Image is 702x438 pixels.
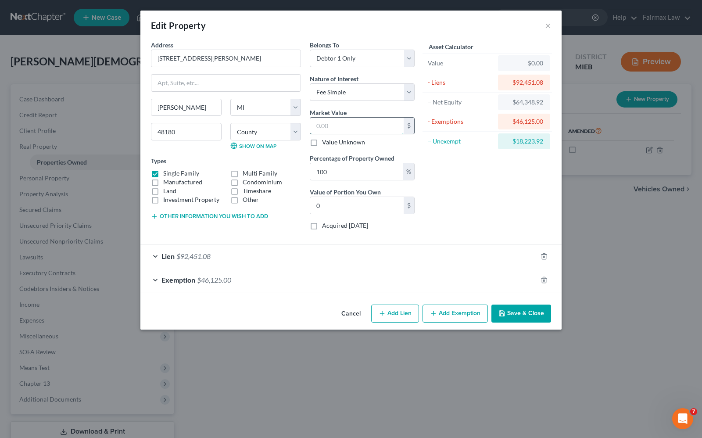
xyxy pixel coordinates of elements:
div: = Unexempt [428,137,494,146]
span: Exemption [161,276,195,284]
button: × [545,20,551,31]
button: Cancel [334,305,368,323]
input: 0.00 [310,197,404,214]
a: Show on Map [230,142,276,149]
div: $18,223.92 [505,137,543,146]
span: Belongs To [310,41,339,49]
div: = Net Equity [428,98,494,107]
label: Value Unknown [322,138,365,147]
span: Address [151,41,173,49]
label: Timeshare [243,187,271,195]
div: $ [404,197,414,214]
span: $46,125.00 [197,276,231,284]
input: Enter city... [151,99,221,116]
div: $64,348.92 [505,98,543,107]
span: 7 [690,408,697,415]
label: Percentage of Property Owned [310,154,394,163]
input: Enter zip... [151,123,222,140]
div: $92,451.08 [505,78,543,87]
span: Lien [161,252,175,260]
label: Asset Calculator [429,42,473,51]
input: Enter address... [151,50,301,67]
div: $46,125.00 [505,117,543,126]
label: Investment Property [163,195,219,204]
label: Other [243,195,259,204]
button: Other information you wish to add [151,213,268,220]
div: - Liens [428,78,494,87]
div: $0.00 [505,59,543,68]
label: Nature of Interest [310,74,358,83]
div: - Exemptions [428,117,494,126]
label: Land [163,187,176,195]
span: $92,451.08 [176,252,211,260]
input: 0.00 [310,118,404,134]
label: Value of Portion You Own [310,187,381,197]
label: Acquired [DATE] [322,221,368,230]
div: % [403,163,414,180]
iframe: Intercom live chat [672,408,693,429]
div: Edit Property [151,19,206,32]
label: Market Value [310,108,347,117]
button: Save & Close [491,305,551,323]
label: Manufactured [163,178,202,187]
label: Types [151,156,166,165]
button: Add Exemption [423,305,488,323]
label: Multi Family [243,169,277,178]
label: Single Family [163,169,199,178]
div: $ [404,118,414,134]
div: Value [428,59,494,68]
input: 0.00 [310,163,403,180]
button: Add Lien [371,305,419,323]
input: Apt, Suite, etc... [151,75,301,91]
label: Condominium [243,178,282,187]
